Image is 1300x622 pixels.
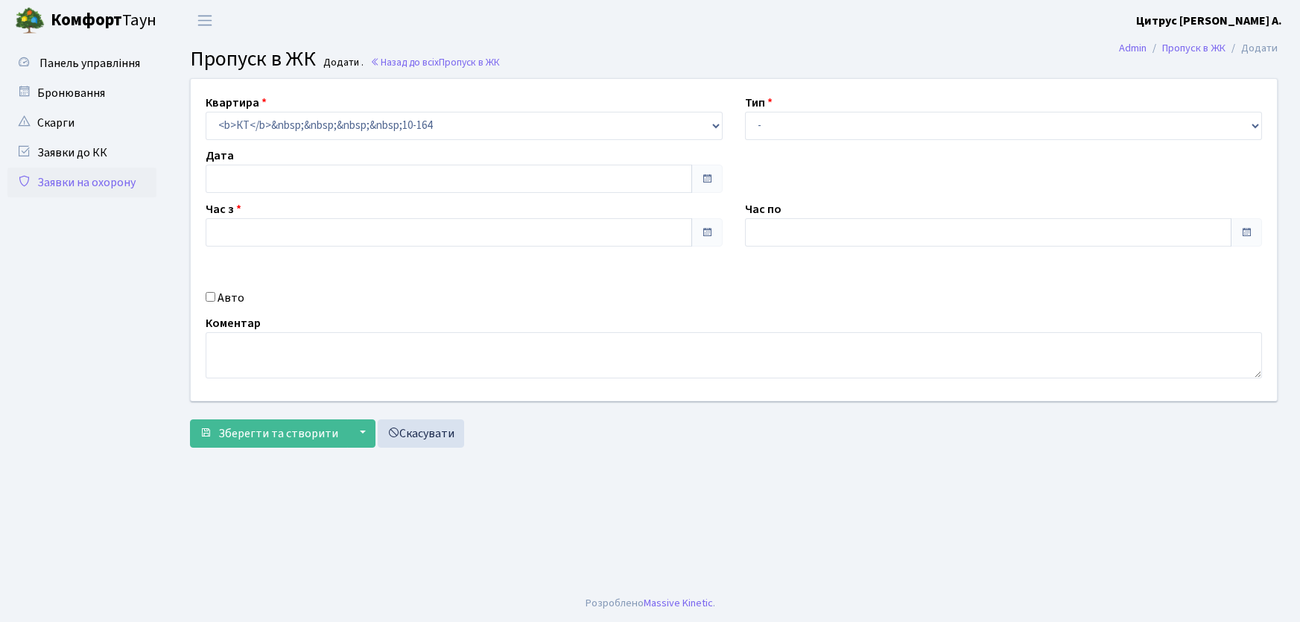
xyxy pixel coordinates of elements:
label: Час по [745,200,781,218]
a: Admin [1119,40,1147,56]
label: Коментар [206,314,261,332]
small: Додати . [320,57,364,69]
label: Квартира [206,94,267,112]
a: Пропуск в ЖК [1162,40,1226,56]
li: Додати [1226,40,1278,57]
a: Заявки до КК [7,138,156,168]
button: Переключити навігацію [186,8,223,33]
a: Цитрус [PERSON_NAME] А. [1136,12,1282,30]
img: logo.png [15,6,45,36]
label: Тип [745,94,773,112]
b: Комфорт [51,8,122,32]
nav: breadcrumb [1097,33,1300,64]
label: Дата [206,147,234,165]
span: Пропуск в ЖК [439,55,500,69]
span: Таун [51,8,156,34]
a: Скарги [7,108,156,138]
a: Бронювання [7,78,156,108]
a: Назад до всіхПропуск в ЖК [370,55,500,69]
button: Зберегти та створити [190,419,348,448]
span: Панель управління [39,55,140,72]
label: Час з [206,200,241,218]
a: Скасувати [378,419,464,448]
b: Цитрус [PERSON_NAME] А. [1136,13,1282,29]
div: Розроблено . [586,595,715,612]
a: Заявки на охорону [7,168,156,197]
a: Massive Kinetic [644,595,713,611]
span: Пропуск в ЖК [190,44,316,74]
label: Авто [218,289,244,307]
span: Зберегти та створити [218,425,338,442]
a: Панель управління [7,48,156,78]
